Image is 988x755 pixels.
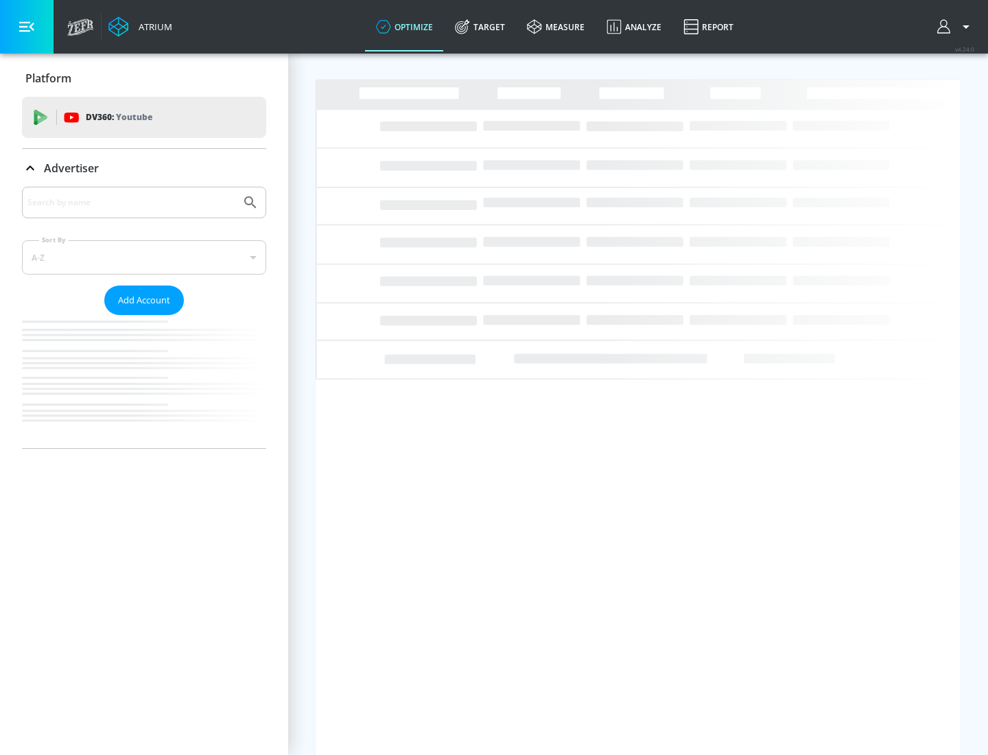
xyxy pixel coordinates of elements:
[672,2,744,51] a: Report
[22,187,266,448] div: Advertiser
[22,315,266,448] nav: list of Advertiser
[22,240,266,275] div: A-Z
[955,45,974,53] span: v 4.24.0
[118,292,170,308] span: Add Account
[365,2,444,51] a: optimize
[104,286,184,315] button: Add Account
[22,59,266,97] div: Platform
[133,21,172,33] div: Atrium
[444,2,516,51] a: Target
[27,194,235,211] input: Search by name
[22,97,266,138] div: DV360: Youtube
[25,71,71,86] p: Platform
[86,110,152,125] p: DV360:
[39,235,69,244] label: Sort By
[44,161,99,176] p: Advertiser
[22,149,266,187] div: Advertiser
[108,16,172,37] a: Atrium
[516,2,596,51] a: measure
[596,2,672,51] a: Analyze
[116,110,152,124] p: Youtube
